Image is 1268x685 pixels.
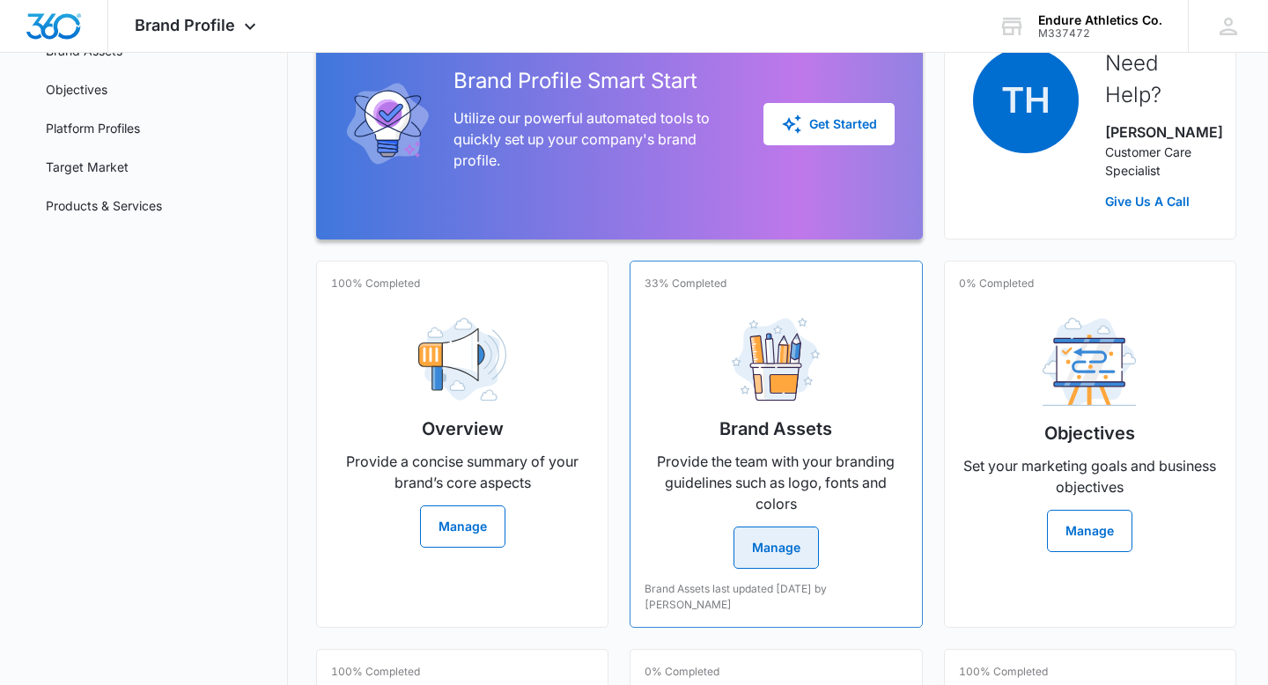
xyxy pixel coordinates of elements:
[316,261,608,628] a: 100% CompletedOverviewProvide a concise summary of your brand’s core aspectsManage
[734,527,819,569] button: Manage
[46,119,140,137] a: Platform Profiles
[763,103,895,145] button: Get Started
[645,451,907,514] p: Provide the team with your branding guidelines such as logo, fonts and colors
[46,158,129,176] a: Target Market
[630,261,922,628] a: 33% CompletedBrand AssetsProvide the team with your branding guidelines such as logo, fonts and c...
[1105,192,1207,210] a: Give Us A Call
[1047,510,1132,552] button: Manage
[959,276,1034,291] p: 0% Completed
[422,416,504,442] h2: Overview
[645,664,719,680] p: 0% Completed
[719,416,832,442] h2: Brand Assets
[331,276,420,291] p: 100% Completed
[453,107,735,171] p: Utilize our powerful automated tools to quickly set up your company's brand profile.
[645,581,907,613] p: Brand Assets last updated [DATE] by [PERSON_NAME]
[973,48,1079,153] span: TH
[331,451,593,493] p: Provide a concise summary of your brand’s core aspects
[331,664,420,680] p: 100% Completed
[1105,122,1207,143] p: [PERSON_NAME]
[135,16,235,34] span: Brand Profile
[420,505,505,548] button: Manage
[1038,27,1162,40] div: account id
[781,114,877,135] div: Get Started
[1038,13,1162,27] div: account name
[453,65,735,97] h2: Brand Profile Smart Start
[944,261,1236,628] a: 0% CompletedObjectivesSet your marketing goals and business objectivesManage
[46,80,107,99] a: Objectives
[1105,48,1207,111] h2: Need Help?
[46,196,162,215] a: Products & Services
[1044,420,1135,446] h2: Objectives
[959,455,1221,497] p: Set your marketing goals and business objectives
[1105,143,1207,180] p: Customer Care Specialist
[645,276,726,291] p: 33% Completed
[46,41,122,60] a: Brand Assets
[959,664,1048,680] p: 100% Completed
